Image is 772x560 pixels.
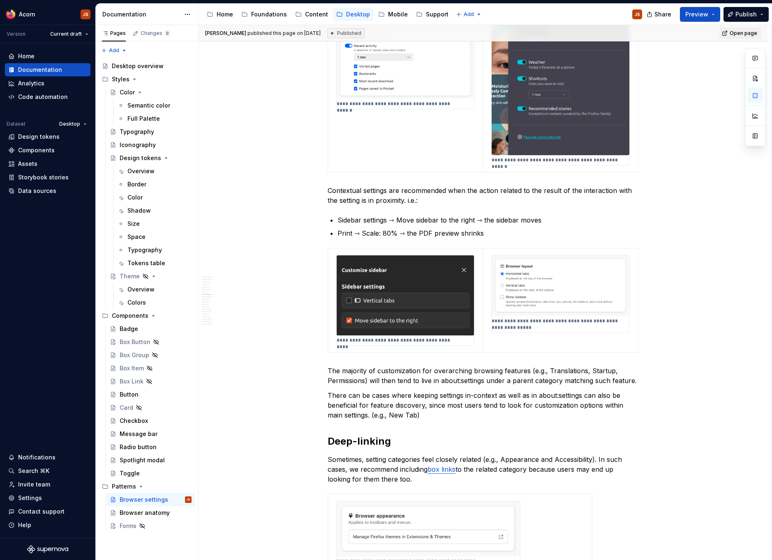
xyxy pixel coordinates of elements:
a: Open page [719,28,761,39]
div: Shadow [127,207,151,215]
div: Badge [120,325,138,333]
span: Add [109,47,119,54]
p: The majority of customization for overarching browsing features (e.g., Translations, Startup, Per... [328,366,638,386]
div: Overview [127,167,155,175]
p: Contextual settings are recommended when the action related to the result of the interaction with... [328,186,638,205]
a: Iconography [106,138,195,151]
div: Box Link [120,377,143,386]
div: Data sources [18,187,56,195]
a: Space [114,230,195,243]
a: Color [114,191,195,204]
div: Components [99,309,195,322]
div: Changes [141,30,171,37]
div: Typography [120,128,154,136]
a: Overview [114,283,195,296]
div: Components [112,312,148,320]
div: Page tree [99,60,195,532]
div: Design tokens [120,154,161,162]
div: Card [120,404,133,412]
div: Message bar [120,430,157,438]
div: Typography [127,246,162,254]
a: Analytics [5,77,90,90]
h2: Deep-linking [328,435,638,448]
a: Support [413,8,452,21]
div: Desktop [346,10,370,18]
div: JS [635,11,640,18]
a: Documentation [5,63,90,76]
svg: Supernova Logo [27,545,68,553]
a: Foundations [238,8,290,21]
a: Data sources [5,184,90,197]
a: Overview [114,165,195,178]
div: Patterns [112,482,136,491]
a: Content [292,8,331,21]
div: Design tokens [18,133,60,141]
span: Preview [685,10,708,18]
div: Documentation [102,10,180,18]
a: Settings [5,491,90,505]
span: Publish [735,10,757,18]
div: Home [217,10,233,18]
div: Toggle [120,469,140,477]
span: [PERSON_NAME] [205,30,246,36]
a: Tokens table [114,257,195,270]
div: Colors [127,298,146,307]
div: Assets [18,160,37,168]
div: Patterns [99,480,195,493]
button: Add [99,45,129,56]
div: Page tree [203,6,452,23]
div: JS [83,11,88,18]
button: Desktop [55,118,90,130]
span: Desktop [59,121,80,127]
span: Share [654,10,671,18]
a: Code automation [5,90,90,103]
button: Add [453,9,484,20]
div: Forms [120,522,136,530]
a: Box Button [106,335,195,349]
button: Contact support [5,505,90,518]
a: Checkbox [106,414,195,427]
a: Full Palette [114,112,195,125]
div: Box Group [120,351,149,359]
div: Full Palette [127,115,160,123]
div: Help [18,521,31,529]
button: Preview [680,7,720,22]
div: Documentation [18,66,62,74]
div: Checkbox [120,417,148,425]
div: Search ⌘K [18,467,49,475]
div: Size [127,220,140,228]
a: Button [106,388,195,401]
a: Radio button [106,441,195,454]
div: Home [18,52,35,60]
a: Card [106,401,195,414]
div: Box Item [120,364,144,372]
div: Storybook stories [18,173,69,181]
div: Styles [99,73,195,86]
a: box links [428,465,455,473]
div: Box Button [120,338,150,346]
a: Browser anatomy [106,506,195,519]
span: 9 [164,30,171,37]
div: JS [186,496,190,504]
button: AcornJS [2,5,94,23]
a: Home [5,50,90,63]
div: Dataset [7,121,25,127]
a: Badge [106,322,195,335]
p: There can be cases where keeping settings in-context as well as in about:settings can also be ben... [328,390,638,420]
p: Sidebar settings ⇾ Move sidebar to the right ⇾ the sidebar moves [337,215,638,225]
a: Invite team [5,478,90,491]
a: Semantic color [114,99,195,112]
button: Publish [723,7,769,22]
a: Message bar [106,427,195,441]
div: Foundations [251,10,287,18]
div: Border [127,180,146,188]
button: Current draft [46,28,92,40]
a: Home [203,8,236,21]
div: Settings [18,494,42,502]
div: Styles [112,75,129,83]
div: Space [127,233,146,241]
div: Color [127,193,143,202]
div: Pages [102,30,126,37]
div: Invite team [18,480,50,489]
a: Components [5,144,90,157]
